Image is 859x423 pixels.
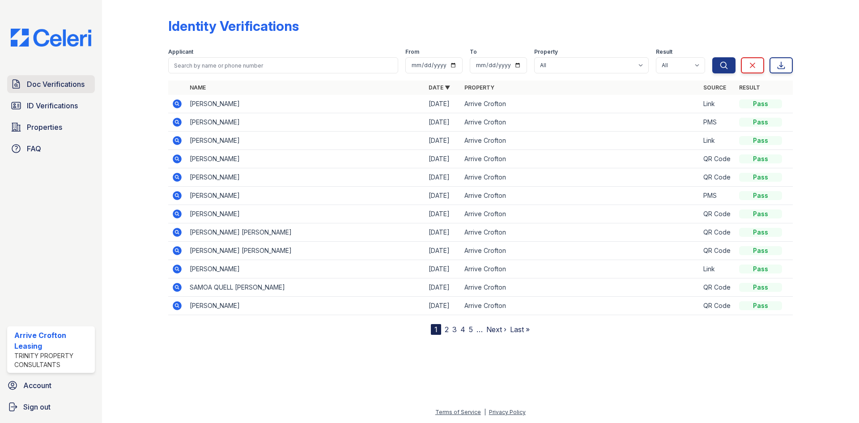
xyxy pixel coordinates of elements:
td: [PERSON_NAME] [186,205,425,223]
a: Doc Verifications [7,75,95,93]
span: ID Verifications [27,100,78,111]
a: Last » [510,325,530,334]
td: [DATE] [425,278,461,297]
label: Property [534,48,558,56]
label: Result [656,48,672,56]
a: Account [4,376,98,394]
td: Arrive Crofton [461,205,700,223]
td: PMS [700,187,736,205]
a: Privacy Policy [489,409,526,415]
a: Name [190,84,206,91]
td: [DATE] [425,150,461,168]
td: [DATE] [425,223,461,242]
td: [PERSON_NAME] [186,260,425,278]
a: Result [739,84,760,91]
td: [PERSON_NAME] [186,150,425,168]
div: Identity Verifications [168,18,299,34]
div: Pass [739,301,782,310]
div: Pass [739,209,782,218]
td: Arrive Crofton [461,242,700,260]
td: Arrive Crofton [461,168,700,187]
td: [PERSON_NAME] [186,113,425,132]
td: [DATE] [425,242,461,260]
div: Pass [739,173,782,182]
td: QR Code [700,168,736,187]
td: Arrive Crofton [461,95,700,113]
td: [PERSON_NAME] [PERSON_NAME] [186,223,425,242]
a: Property [464,84,494,91]
td: QR Code [700,150,736,168]
td: [DATE] [425,260,461,278]
div: | [484,409,486,415]
td: [DATE] [425,132,461,150]
td: [DATE] [425,297,461,315]
span: … [476,324,483,335]
div: Pass [739,283,782,292]
label: Applicant [168,48,193,56]
span: FAQ [27,143,41,154]
td: Link [700,132,736,150]
a: 4 [460,325,465,334]
a: FAQ [7,140,95,158]
div: Pass [739,265,782,273]
td: Arrive Crofton [461,297,700,315]
a: Terms of Service [435,409,481,415]
span: Doc Verifications [27,79,85,90]
a: Date ▼ [429,84,450,91]
div: Pass [739,191,782,200]
td: Arrive Crofton [461,223,700,242]
td: [PERSON_NAME] [186,187,425,205]
a: 5 [469,325,473,334]
div: Pass [739,136,782,145]
div: Arrive Crofton Leasing [14,330,91,351]
td: QR Code [700,297,736,315]
td: [DATE] [425,187,461,205]
td: SAMOA QUELL [PERSON_NAME] [186,278,425,297]
div: Pass [739,99,782,108]
td: [PERSON_NAME] [186,95,425,113]
td: [DATE] [425,205,461,223]
div: Pass [739,118,782,127]
td: [PERSON_NAME] [PERSON_NAME] [186,242,425,260]
td: Link [700,95,736,113]
td: Arrive Crofton [461,278,700,297]
td: Arrive Crofton [461,260,700,278]
div: 1 [431,324,441,335]
a: 3 [452,325,457,334]
a: Properties [7,118,95,136]
img: CE_Logo_Blue-a8612792a0a2168367f1c8372b55b34899dd931a85d93a1a3d3e32e68fde9ad4.png [4,29,98,47]
label: From [405,48,419,56]
div: Pass [739,228,782,237]
div: Pass [739,246,782,255]
span: Sign out [23,402,51,412]
span: Properties [27,122,62,132]
a: Sign out [4,398,98,416]
td: QR Code [700,223,736,242]
td: [PERSON_NAME] [186,168,425,187]
td: [DATE] [425,113,461,132]
td: [PERSON_NAME] [186,297,425,315]
a: Next › [486,325,506,334]
td: [DATE] [425,95,461,113]
a: Source [703,84,726,91]
a: ID Verifications [7,97,95,115]
td: [DATE] [425,168,461,187]
label: To [470,48,477,56]
span: Account [23,380,51,391]
div: Trinity Property Consultants [14,351,91,369]
td: Link [700,260,736,278]
td: Arrive Crofton [461,113,700,132]
input: Search by name or phone number [168,57,398,73]
td: [PERSON_NAME] [186,132,425,150]
td: QR Code [700,278,736,297]
td: QR Code [700,205,736,223]
a: 2 [445,325,449,334]
td: Arrive Crofton [461,132,700,150]
div: Pass [739,154,782,163]
td: QR Code [700,242,736,260]
td: Arrive Crofton [461,187,700,205]
td: PMS [700,113,736,132]
td: Arrive Crofton [461,150,700,168]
